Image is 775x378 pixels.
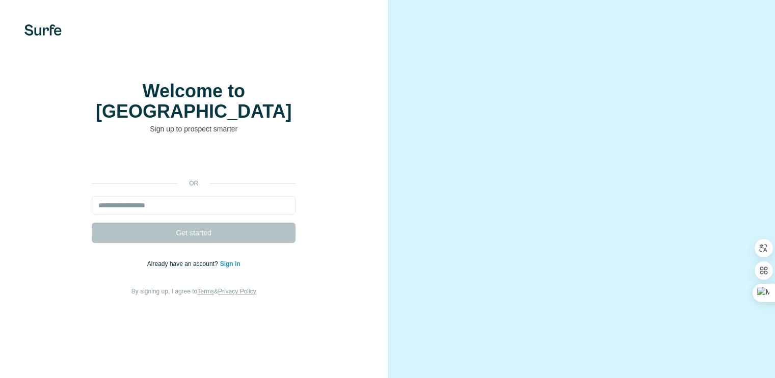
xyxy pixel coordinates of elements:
[197,288,214,295] a: Terms
[220,260,240,267] a: Sign in
[131,288,256,295] span: By signing up, I agree to &
[147,260,220,267] span: Already have an account?
[177,179,210,188] p: or
[92,124,296,134] p: Sign up to prospect smarter
[218,288,256,295] a: Privacy Policy
[92,81,296,122] h1: Welcome to [GEOGRAPHIC_DATA]
[87,149,301,172] iframe: Botão "Fazer login com o Google"
[24,24,62,36] img: Surfe's logo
